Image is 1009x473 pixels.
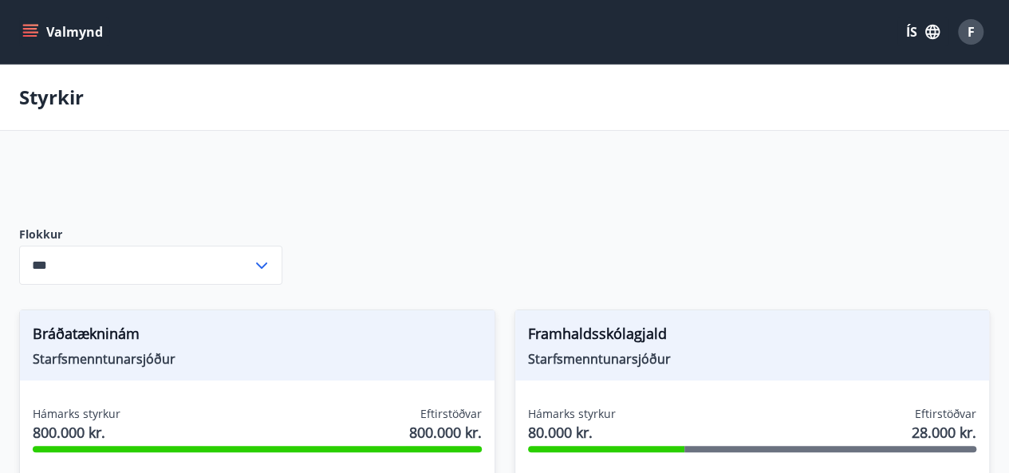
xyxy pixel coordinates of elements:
[33,406,120,422] span: Hámarks styrkur
[409,422,482,443] span: 800.000 kr.
[19,227,282,242] label: Flokkur
[420,406,482,422] span: Eftirstöðvar
[33,323,482,350] span: Bráðatækninám
[19,18,109,46] button: menu
[528,323,977,350] span: Framhaldsskólagjald
[968,23,975,41] span: F
[528,422,616,443] span: 80.000 kr.
[33,422,120,443] span: 800.000 kr.
[952,13,990,51] button: F
[528,406,616,422] span: Hámarks styrkur
[897,18,948,46] button: ÍS
[912,422,976,443] span: 28.000 kr.
[528,350,977,368] span: Starfsmenntunarsjóður
[915,406,976,422] span: Eftirstöðvar
[19,84,84,111] p: Styrkir
[33,350,482,368] span: Starfsmenntunarsjóður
